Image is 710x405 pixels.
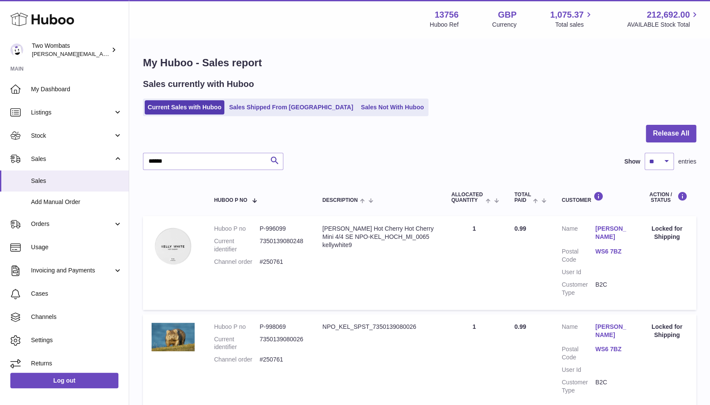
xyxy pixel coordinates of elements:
[561,323,595,341] dt: Name
[152,225,195,268] img: Kelly_White_Hot_Cherry_Mini_4_4_Nicotine_Pouches-7350139080248.webp
[260,335,305,352] dd: 7350139080026
[646,125,696,142] button: Release All
[514,323,526,330] span: 0.99
[214,237,260,254] dt: Current identifier
[595,345,629,353] a: WS6 7BZ
[443,216,505,309] td: 1
[624,158,640,166] label: Show
[647,9,690,21] span: 212,692.00
[260,237,305,254] dd: 7350139080248
[595,281,629,297] dd: B2C
[31,336,122,344] span: Settings
[550,9,594,29] a: 1,075.37 Total sales
[595,323,629,339] a: [PERSON_NAME]
[152,323,195,352] img: shutterstock_1125465338.jpg
[31,359,122,368] span: Returns
[226,100,356,114] a: Sales Shipped From [GEOGRAPHIC_DATA]
[260,225,305,233] dd: P-996099
[561,225,595,243] dt: Name
[31,290,122,298] span: Cases
[260,356,305,364] dd: #250761
[646,323,688,339] div: Locked for Shipping
[595,247,629,256] a: WS6 7BZ
[322,225,434,249] div: [PERSON_NAME] Hot Cherry Hot Cherry Mini 4/4 SE NPO-KEL_HOCH_MI_0065 kellywhite9
[595,225,629,241] a: [PERSON_NAME]
[143,56,696,70] h1: My Huboo - Sales report
[498,9,516,21] strong: GBP
[31,155,113,163] span: Sales
[430,21,459,29] div: Huboo Ref
[143,78,254,90] h2: Sales currently with Huboo
[514,225,526,232] span: 0.99
[561,268,595,276] dt: User Id
[10,373,118,388] a: Log out
[322,323,434,331] div: NPO_KEL_SPST_7350139080026
[31,220,113,228] span: Orders
[31,132,113,140] span: Stock
[451,192,484,203] span: ALLOCATED Quantity
[214,198,247,203] span: Huboo P no
[561,366,595,374] dt: User Id
[260,258,305,266] dd: #250761
[31,177,122,185] span: Sales
[31,313,122,321] span: Channels
[561,378,595,395] dt: Customer Type
[214,225,260,233] dt: Huboo P no
[434,9,459,21] strong: 13756
[678,158,696,166] span: entries
[627,9,700,29] a: 212,692.00 AVAILABLE Stock Total
[31,198,122,206] span: Add Manual Order
[646,192,688,203] div: Action / Status
[214,356,260,364] dt: Channel order
[627,21,700,29] span: AVAILABLE Stock Total
[561,281,595,297] dt: Customer Type
[31,108,113,117] span: Listings
[492,21,517,29] div: Currency
[514,192,531,203] span: Total paid
[214,258,260,266] dt: Channel order
[31,266,113,275] span: Invoicing and Payments
[322,198,358,203] span: Description
[214,323,260,331] dt: Huboo P no
[32,42,109,58] div: Two Wombats
[561,192,629,203] div: Customer
[32,50,219,57] span: [PERSON_NAME][EMAIL_ADDRESS][PERSON_NAME][DOMAIN_NAME]
[31,85,122,93] span: My Dashboard
[561,345,595,362] dt: Postal Code
[561,247,595,264] dt: Postal Code
[595,378,629,395] dd: B2C
[260,323,305,331] dd: P-998069
[550,9,584,21] span: 1,075.37
[10,43,23,56] img: adam.randall@twowombats.com
[358,100,427,114] a: Sales Not With Huboo
[31,243,122,251] span: Usage
[646,225,688,241] div: Locked for Shipping
[555,21,593,29] span: Total sales
[214,335,260,352] dt: Current identifier
[145,100,224,114] a: Current Sales with Huboo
